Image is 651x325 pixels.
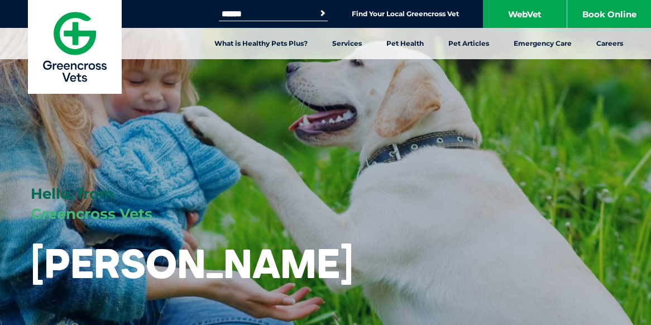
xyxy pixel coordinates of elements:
span: Hello, from [31,185,114,203]
a: Services [320,28,374,59]
button: Search [317,8,328,19]
a: Find Your Local Greencross Vet [352,9,459,18]
a: Careers [584,28,635,59]
a: Emergency Care [501,28,584,59]
a: Pet Health [374,28,436,59]
h1: [PERSON_NAME] [31,241,353,285]
a: Pet Articles [436,28,501,59]
span: Greencross Vets [31,205,152,223]
a: What is Healthy Pets Plus? [202,28,320,59]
